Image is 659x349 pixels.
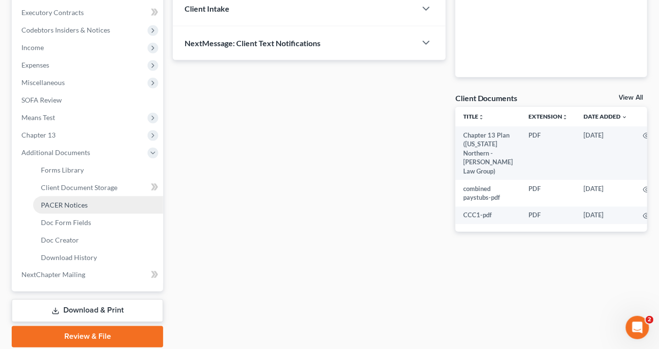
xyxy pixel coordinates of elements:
[576,180,635,207] td: [DATE]
[576,126,635,180] td: [DATE]
[21,43,44,52] span: Income
[41,236,79,244] span: Doc Creator
[576,207,635,224] td: [DATE]
[455,207,521,224] td: CCC1-pdf
[21,8,84,17] span: Executory Contracts
[33,249,163,266] a: Download History
[14,91,163,109] a: SOFA Review
[626,316,649,339] iframe: Intercom live chat
[33,214,163,231] a: Doc Form Fields
[621,114,627,120] i: expand_more
[521,126,576,180] td: PDF
[21,113,55,122] span: Means Test
[33,179,163,196] a: Client Document Storage
[21,61,49,69] span: Expenses
[521,207,576,224] td: PDF
[12,299,163,322] a: Download & Print
[21,271,85,279] span: NextChapter Mailing
[21,78,65,87] span: Miscellaneous
[584,113,627,120] a: Date Added expand_more
[41,253,97,262] span: Download History
[21,148,90,157] span: Additional Documents
[562,114,568,120] i: unfold_more
[455,126,521,180] td: Chapter 13 Plan ([US_STATE] Northern - [PERSON_NAME] Law Group)
[21,131,56,139] span: Chapter 13
[41,218,91,227] span: Doc Form Fields
[21,96,62,104] span: SOFA Review
[455,180,521,207] td: combined paystubs-pdf
[41,183,117,192] span: Client Document Storage
[12,326,163,348] a: Review & File
[33,231,163,249] a: Doc Creator
[619,94,643,101] a: View All
[21,26,110,34] span: Codebtors Insiders & Notices
[521,180,576,207] td: PDF
[41,201,88,209] span: PACER Notices
[528,113,568,120] a: Extensionunfold_more
[41,166,84,174] span: Forms Library
[185,4,229,13] span: Client Intake
[646,316,654,324] span: 2
[14,266,163,284] a: NextChapter Mailing
[14,4,163,21] a: Executory Contracts
[463,113,484,120] a: Titleunfold_more
[478,114,484,120] i: unfold_more
[33,196,163,214] a: PACER Notices
[455,93,518,103] div: Client Documents
[185,38,320,48] span: NextMessage: Client Text Notifications
[33,161,163,179] a: Forms Library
